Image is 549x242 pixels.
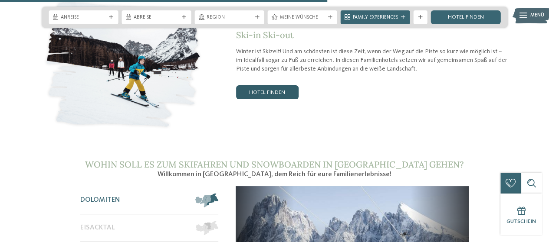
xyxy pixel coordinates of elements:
span: Anreise [61,14,106,21]
span: Eisacktal [80,224,115,232]
span: Gutschein [506,219,536,224]
span: Region [207,14,252,21]
span: Ski-in Ski-out [236,29,294,40]
span: Dolomiten [80,196,120,204]
span: Family Experiences [353,14,398,21]
a: Hotel finden [431,10,500,24]
span: Willkommen in [GEOGRAPHIC_DATA], dem Reich für eure Familienerlebnisse! [158,171,391,178]
span: Wohin soll es zum Skifahren und Snowboarden in [GEOGRAPHIC_DATA] gehen? [85,159,464,170]
a: Gutschein [500,194,542,235]
span: Abreise [134,14,179,21]
p: Winter ist Skizeit! Und am schönsten ist diese Zeit, wenn der Weg auf die Piste so kurz wie mögli... [236,47,507,73]
a: Hotel finden [236,85,299,99]
span: Meine Wünsche [280,14,325,21]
